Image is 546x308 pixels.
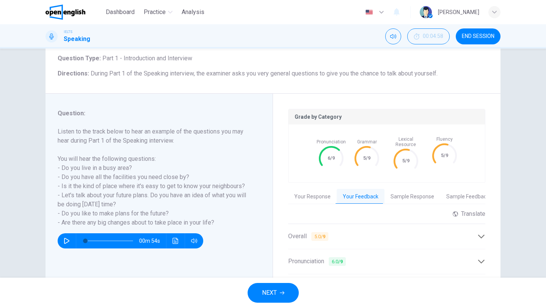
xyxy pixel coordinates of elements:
button: Practice [141,5,176,19]
span: Part 1 - Introduction and Interview [101,55,192,62]
h6: Directions : [58,69,488,78]
div: Pronunciation 6.0/9 [288,252,485,271]
h1: Speaking [64,35,90,44]
span: Analysis [182,8,204,17]
b: 9 [340,259,343,264]
button: Your Response [288,189,337,205]
div: Grammatical Range and Accuracy 5.0/9 [288,277,485,296]
span: IELTS [64,29,72,35]
h6: Question : [58,109,251,118]
span: Overall [288,232,328,241]
img: Profile picture [420,6,432,18]
a: OpenEnglish logo [45,5,103,20]
button: NEXT [248,283,299,303]
span: Fluency [436,137,453,142]
h6: Listen to the track below to hear an example of the questions you may hear during Part 1 of the S... [58,127,251,227]
button: Sample Feedback [440,189,495,205]
span: Practice [144,8,166,17]
span: 5.0 / [311,232,328,241]
h6: Question Type : [58,54,488,63]
text: 5/9 [363,155,370,161]
button: Click to see the audio transcription [169,233,182,248]
b: 9 [323,234,325,239]
span: Lexical Resource [389,137,423,147]
text: 6/9 [328,155,335,161]
div: [PERSON_NAME] [438,8,479,17]
div: basic tabs example [288,189,485,205]
div: Mute [385,28,401,44]
text: 5/9 [441,152,448,158]
span: 00:04:58 [423,33,443,39]
span: 00m 54s [139,233,166,248]
span: END SESSION [462,33,494,39]
img: OpenEnglish logo [45,5,85,20]
button: 00:04:58 [407,28,450,44]
div: Overall 5.0/9 [288,227,485,246]
span: Pronunciation [288,257,346,266]
img: en [364,9,374,15]
div: Translate [453,210,485,217]
span: During Part 1 of the Speaking interview, the examiner asks you very general questions to give you... [91,70,438,77]
button: Sample Response [384,189,440,205]
button: Dashboard [103,5,138,19]
span: Dashboard [106,8,135,17]
span: Grammar [357,139,377,145]
button: Your Feedback [337,189,384,205]
button: END SESSION [456,28,500,44]
p: Grade by Category [295,114,479,120]
span: NEXT [262,288,277,298]
div: Hide [407,28,450,44]
span: Pronunciation [317,139,346,145]
span: 6.0 / [329,257,346,266]
button: Analysis [179,5,207,19]
text: 5/9 [402,158,409,163]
